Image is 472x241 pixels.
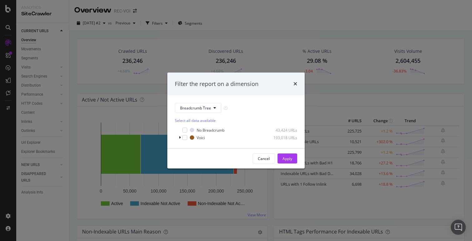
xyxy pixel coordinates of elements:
[283,156,292,161] div: Apply
[267,135,297,140] div: 193,018 URLs
[180,105,211,111] span: Breadcrumb Tree
[451,220,466,235] div: Open Intercom Messenger
[197,128,224,133] div: No Breadcrumb
[293,80,297,88] div: times
[253,153,275,163] button: Cancel
[175,80,258,88] div: Filter the report on a dimension
[258,156,270,161] div: Cancel
[278,153,297,163] button: Apply
[197,135,205,140] div: Voici
[175,118,297,123] div: Select all data available
[267,128,297,133] div: 43,424 URLs
[167,73,305,169] div: modal
[175,103,221,113] button: Breadcrumb Tree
